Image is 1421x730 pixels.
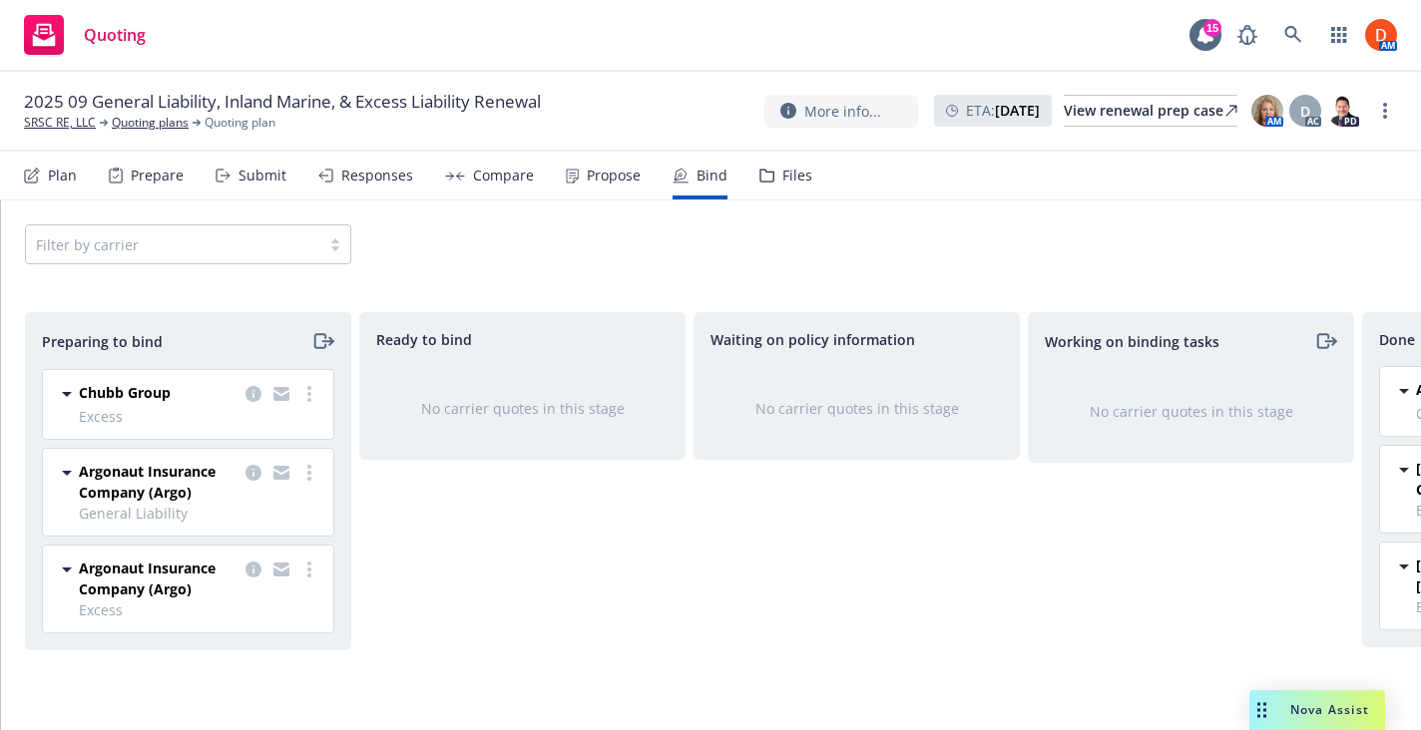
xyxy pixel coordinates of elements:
[1327,95,1359,127] img: photo
[297,461,321,485] a: more
[764,95,918,128] button: More info...
[79,406,321,427] span: Excess
[1379,329,1415,350] span: Done
[1290,701,1369,718] span: Nova Assist
[79,461,237,503] span: Argonaut Insurance Company (Argo)
[1251,95,1283,127] img: photo
[804,101,881,122] span: More info...
[1064,96,1237,126] div: View renewal prep case
[1300,101,1310,122] span: D
[297,557,321,581] a: more
[1061,401,1321,422] div: No carrier quotes in this stage
[1319,15,1359,55] a: Switch app
[1273,15,1313,55] a: Search
[24,90,541,114] span: 2025 09 General Liability, Inland Marine, & Excess Liability Renewal
[1313,329,1337,353] a: moveRight
[205,114,275,132] span: Quoting plan
[310,329,334,353] a: moveRight
[587,168,641,183] div: Propose
[376,329,472,350] span: Ready to bind
[1045,331,1219,352] span: Working on binding tasks
[42,331,163,352] span: Preparing to bind
[1249,690,1274,730] div: Drag to move
[79,382,171,403] span: Chubb Group
[131,168,184,183] div: Prepare
[238,168,286,183] div: Submit
[297,382,321,406] a: more
[79,557,237,599] span: Argonaut Insurance Company (Argo)
[1365,19,1397,51] img: photo
[1373,99,1397,123] a: more
[1227,15,1267,55] a: Report a Bug
[782,168,812,183] div: Files
[241,382,265,406] a: copy logging email
[241,461,265,485] a: copy logging email
[966,100,1040,121] span: ETA :
[24,114,96,132] a: SRSC RE, LLC
[710,329,915,350] span: Waiting on policy information
[241,557,265,581] a: copy logging email
[79,599,321,620] span: Excess
[269,461,293,485] a: copy logging email
[726,398,987,419] div: No carrier quotes in this stage
[269,557,293,581] a: copy logging email
[697,168,727,183] div: Bind
[16,7,154,63] a: Quoting
[112,114,189,132] a: Quoting plans
[269,382,293,406] a: copy logging email
[84,27,146,43] span: Quoting
[48,168,77,183] div: Plan
[995,101,1040,120] strong: [DATE]
[1064,95,1237,127] a: View renewal prep case
[392,398,653,419] div: No carrier quotes in this stage
[1249,690,1385,730] button: Nova Assist
[341,168,413,183] div: Responses
[1203,19,1221,37] div: 15
[473,168,534,183] div: Compare
[79,503,321,524] span: General Liability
